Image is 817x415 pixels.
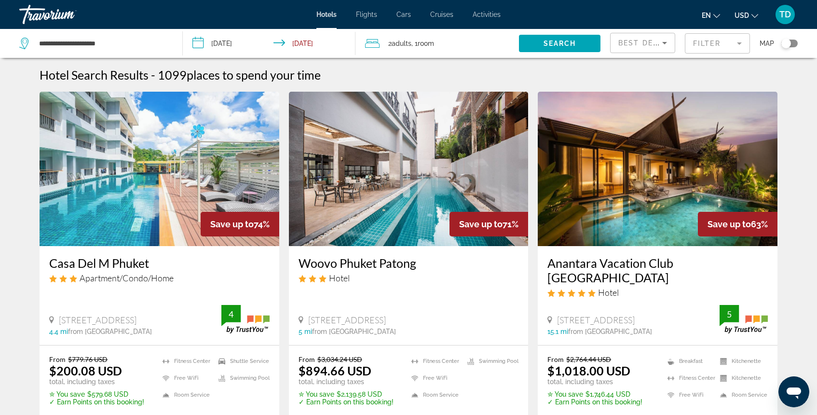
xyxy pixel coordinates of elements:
span: TD [779,10,791,19]
a: Woovo Phuket Patong [299,256,519,270]
li: Swimming Pool [463,355,518,367]
p: total, including taxes [547,378,642,386]
p: ✓ Earn Points on this booking! [49,398,144,406]
iframe: Button to launch messaging window [778,376,809,407]
del: $779.76 USD [68,355,108,363]
img: Hotel image [40,92,279,246]
a: Cars [396,11,411,18]
span: [STREET_ADDRESS] [59,315,136,325]
ins: $1,018.00 USD [547,363,630,378]
span: ✮ You save [547,390,583,398]
p: $1,746.44 USD [547,390,642,398]
li: Kitchenette [715,355,768,367]
del: $3,034.24 USD [317,355,362,363]
li: Free WiFi [407,372,463,384]
ins: $894.66 USD [299,363,371,378]
span: from [GEOGRAPHIC_DATA] [568,328,652,335]
span: Apartment/Condo/Home [80,273,174,283]
button: User Menu [773,4,798,25]
li: Free WiFi [158,372,214,384]
button: Search [519,35,600,52]
button: Change currency [735,8,758,22]
span: 4.4 mi [49,328,68,335]
a: Casa Del M Phuket [49,256,270,270]
span: places to spend your time [187,68,321,82]
h1: Hotel Search Results [40,68,149,82]
button: Travelers: 2 adults, 0 children [355,29,519,58]
li: Room Service [158,389,214,401]
span: [STREET_ADDRESS] [308,315,386,325]
li: Free WiFi [663,389,715,401]
ins: $200.08 USD [49,363,122,378]
a: Activities [473,11,501,18]
span: 2 [388,37,411,50]
span: from [GEOGRAPHIC_DATA] [312,328,396,335]
p: $579.68 USD [49,390,144,398]
span: From [547,355,564,363]
li: Fitness Center [407,355,463,367]
li: Fitness Center [158,355,214,367]
div: 3 star Hotel [299,273,519,283]
span: Save up to [210,219,254,229]
div: 5 star Hotel [547,287,768,298]
a: Cruises [430,11,453,18]
li: Kitchenette [715,372,768,384]
img: trustyou-badge.svg [720,305,768,333]
p: ✓ Earn Points on this booking! [299,398,394,406]
a: Travorium [19,2,116,27]
p: ✓ Earn Points on this booking! [547,398,642,406]
a: Flights [356,11,377,18]
div: 5 [720,308,739,320]
span: Search [544,40,576,47]
button: Change language [702,8,720,22]
a: Anantara Vacation Club [GEOGRAPHIC_DATA] [547,256,768,285]
div: 3 star Apartment [49,273,270,283]
span: [STREET_ADDRESS] [557,315,635,325]
button: Toggle map [774,39,798,48]
a: Hotels [316,11,337,18]
span: 15.1 mi [547,328,568,335]
img: trustyou-badge.svg [221,305,270,333]
span: Save up to [708,219,751,229]
span: Hotel [329,273,350,283]
span: USD [735,12,749,19]
button: Check-in date: Nov 21, 2025 Check-out date: Nov 25, 2025 [183,29,356,58]
span: from [GEOGRAPHIC_DATA] [68,328,152,335]
span: ✮ You save [299,390,334,398]
span: From [49,355,66,363]
del: $2,764.44 USD [566,355,611,363]
span: ✮ You save [49,390,85,398]
li: Room Service [715,389,768,401]
div: 71% [449,212,528,236]
li: Room Service [407,389,463,401]
span: Adults [392,40,411,47]
button: Filter [685,33,750,54]
img: Hotel image [289,92,529,246]
span: - [151,68,155,82]
span: Hotel [598,287,619,298]
img: Hotel image [538,92,777,246]
span: 5 mi [299,328,312,335]
h2: 1099 [158,68,321,82]
span: Best Deals [618,39,668,47]
div: 63% [698,212,777,236]
li: Swimming Pool [214,372,270,384]
li: Breakfast [663,355,715,367]
span: Map [760,37,774,50]
span: From [299,355,315,363]
mat-select: Sort by [618,37,667,49]
div: 74% [201,212,279,236]
span: en [702,12,711,19]
li: Fitness Center [663,372,715,384]
span: Save up to [459,219,503,229]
